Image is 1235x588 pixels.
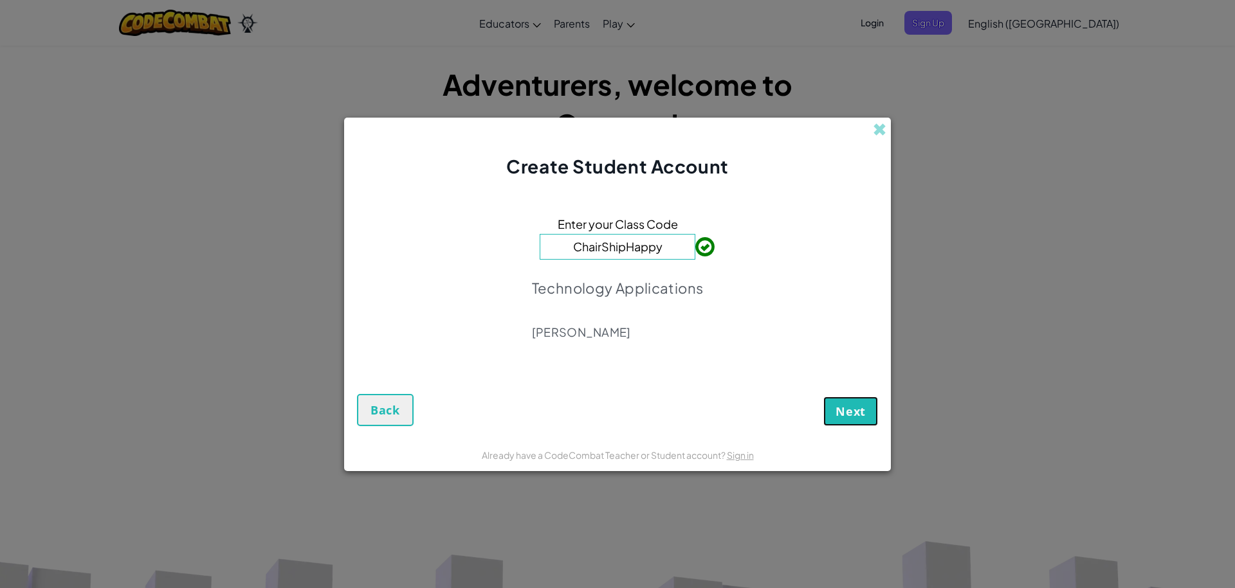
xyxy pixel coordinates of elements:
p: [PERSON_NAME] [532,325,704,340]
span: Enter your Class Code [558,215,678,233]
button: Back [357,394,414,426]
span: Create Student Account [506,155,728,177]
p: Technology Applications [532,279,704,297]
span: Back [370,402,400,418]
span: Already have a CodeCombat Teacher or Student account? [482,449,727,461]
button: Next [823,396,878,426]
a: Sign in [727,449,754,461]
span: Next [836,404,866,419]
